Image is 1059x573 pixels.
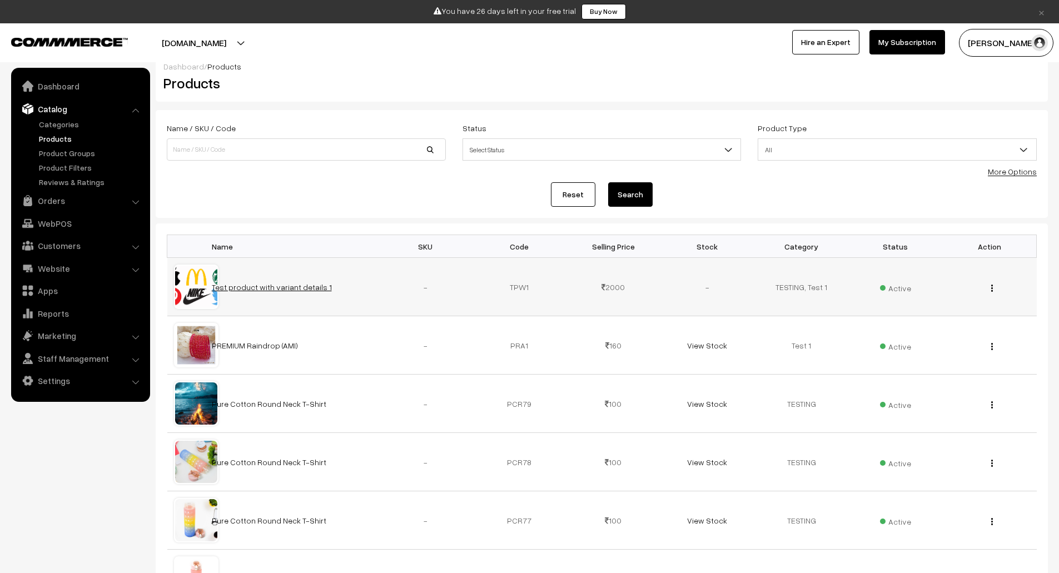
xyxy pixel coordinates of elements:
td: - [660,258,754,316]
a: Reports [14,303,146,323]
a: More Options [988,167,1037,176]
div: You have 26 days left in your free trial [4,4,1055,19]
img: user [1031,34,1048,51]
a: Product Filters [36,162,146,173]
td: TESTING [754,375,848,433]
td: 100 [566,491,660,550]
th: Selling Price [566,235,660,258]
td: 100 [566,433,660,491]
button: [DOMAIN_NAME] [123,29,265,57]
a: Categories [36,118,146,130]
td: TESTING [754,433,848,491]
span: Active [880,280,911,294]
td: Test 1 [754,316,848,375]
a: Test product with variant details 1 [212,282,332,292]
a: PREMIUM Raindrop (AMI) [212,341,298,350]
td: PCR78 [473,433,566,491]
img: Menu [991,401,993,408]
th: Category [754,235,848,258]
span: Products [207,62,241,71]
h2: Products [163,74,445,92]
th: Code [473,235,566,258]
a: Products [36,133,146,145]
td: 160 [566,316,660,375]
img: Menu [991,285,993,292]
img: Menu [991,343,993,350]
td: TESTING [754,491,848,550]
a: View Stock [687,457,727,467]
a: Product Groups [36,147,146,159]
span: Active [880,455,911,469]
td: 2000 [566,258,660,316]
span: All [758,138,1037,161]
span: Select Status [463,138,742,161]
a: View Stock [687,516,727,525]
a: Customers [14,236,146,256]
span: Active [880,513,911,527]
td: PCR79 [473,375,566,433]
a: × [1034,5,1049,18]
a: Reviews & Ratings [36,176,146,188]
a: Staff Management [14,348,146,368]
td: - [379,258,473,316]
th: Stock [660,235,754,258]
input: Name / SKU / Code [167,138,446,161]
td: TPW1 [473,258,566,316]
a: Catalog [14,99,146,119]
th: Action [942,235,1036,258]
img: Menu [991,518,993,525]
th: Name [212,235,379,258]
td: - [379,491,473,550]
td: PRA1 [473,316,566,375]
div: / [163,61,1040,72]
a: View Stock [687,341,727,350]
a: Marketing [14,326,146,346]
a: Pure Cotton Round Neck T-Shirt [212,516,326,525]
label: Product Type [758,122,807,134]
a: Dashboard [14,76,146,96]
img: COMMMERCE [11,38,128,46]
a: Pure Cotton Round Neck T-Shirt [212,457,326,467]
label: Status [463,122,486,134]
img: Menu [991,460,993,467]
td: 100 [566,375,660,433]
th: Status [848,235,942,258]
button: Search [608,182,653,207]
a: Reset [551,182,595,207]
a: Hire an Expert [792,30,859,54]
th: SKU [379,235,473,258]
span: Active [880,396,911,411]
label: Name / SKU / Code [167,122,236,134]
a: WebPOS [14,213,146,233]
a: Settings [14,371,146,391]
a: Website [14,258,146,278]
span: Active [880,338,911,352]
a: Apps [14,281,146,301]
span: All [758,140,1036,160]
a: Orders [14,191,146,211]
td: - [379,433,473,491]
a: Pure Cotton Round Neck T-Shirt [212,399,326,408]
a: COMMMERCE [11,34,108,48]
a: Dashboard [163,62,204,71]
td: TESTING, Test 1 [754,258,848,316]
button: [PERSON_NAME] [959,29,1053,57]
td: PCR77 [473,491,566,550]
a: View Stock [687,399,727,408]
a: My Subscription [869,30,945,54]
a: Buy Now [581,4,626,19]
td: - [379,375,473,433]
span: Select Status [463,140,741,160]
td: - [379,316,473,375]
